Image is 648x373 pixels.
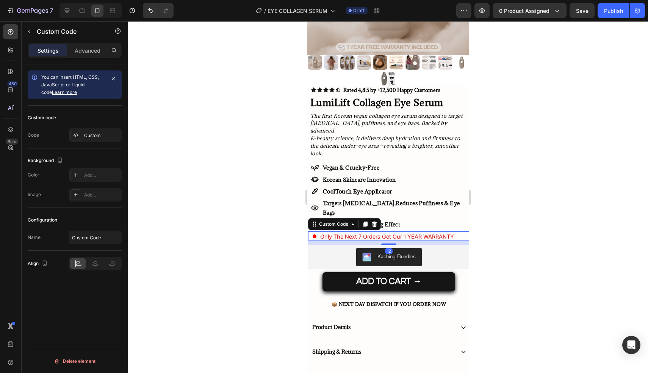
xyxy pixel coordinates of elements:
p: Shipping & Returns [5,327,54,334]
div: Custom Code [10,200,42,206]
div: Color [28,172,39,178]
div: Rich Text Editor. Editing area: main [14,197,162,209]
p: Advanced [75,47,100,55]
p: Custom Code [37,27,101,36]
p: Settings [38,47,59,55]
div: Rich Text Editor. Editing area: main [14,153,162,164]
div: ADD TO CART → [49,255,114,266]
div: Image [28,191,41,198]
a: Learn more [52,89,77,95]
span: Draft [353,7,365,14]
div: Beta [6,139,18,145]
div: Code [28,132,39,139]
div: Publish [604,7,623,15]
strong: Vegan & Cruelty-Free [16,143,72,150]
strong: 📦 NEXT DAY DISPATCH IF YOU ORDER NOW [24,280,139,286]
button: 0 product assigned [493,3,567,18]
div: Undo/Redo [143,3,174,18]
p: Multi-Layer Hydrating Effect [16,198,161,208]
div: Configuration [28,217,57,223]
div: Rich Text Editor. Editing area: main [14,176,162,197]
iframe: Design area [307,21,469,373]
button: Save [570,3,595,18]
img: KachingBundles.png [55,231,64,240]
div: 12 [78,227,85,233]
button: ADD TO CART → [15,251,148,270]
div: Add... [84,192,120,198]
span: CoolTouch Eye Applicator [16,167,85,174]
span: You can insert HTML, CSS, JavaScript or Liquid code [41,74,99,95]
p: Ingredients [5,351,33,358]
p: 7 [50,6,53,15]
div: Align [28,259,49,269]
div: 450 [7,81,18,87]
div: Background [28,156,64,166]
button: Publish [598,3,629,18]
div: Custom [84,132,120,139]
span: Save [576,8,589,14]
div: Kaching Bundles [70,231,108,239]
div: Custom code [28,114,56,121]
div: Rich Text Editor. Editing area: main [14,140,162,152]
span: EYE COLLAGEN SERUM [268,7,327,15]
button: 7 [3,3,56,18]
p: Targets [MEDICAL_DATA],Reduces Puffiness & Eye Bags [16,177,161,196]
div: Open Intercom Messenger [622,336,640,354]
span: / [264,7,266,15]
button: Kaching Bundles [49,227,114,245]
p: Korean Skincare Innovation [16,154,161,163]
div: Name [28,234,41,241]
div: Delete element [54,357,95,366]
div: Add... [84,172,120,179]
button: Delete element [28,355,122,367]
span: 0 product assigned [499,7,549,15]
div: Rich Text Editor. Editing area: main [14,164,162,176]
span: Only The Next 7 Orders Get Our 1 YEAR WARRANTY [13,211,147,220]
p: Product Details [5,303,43,309]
